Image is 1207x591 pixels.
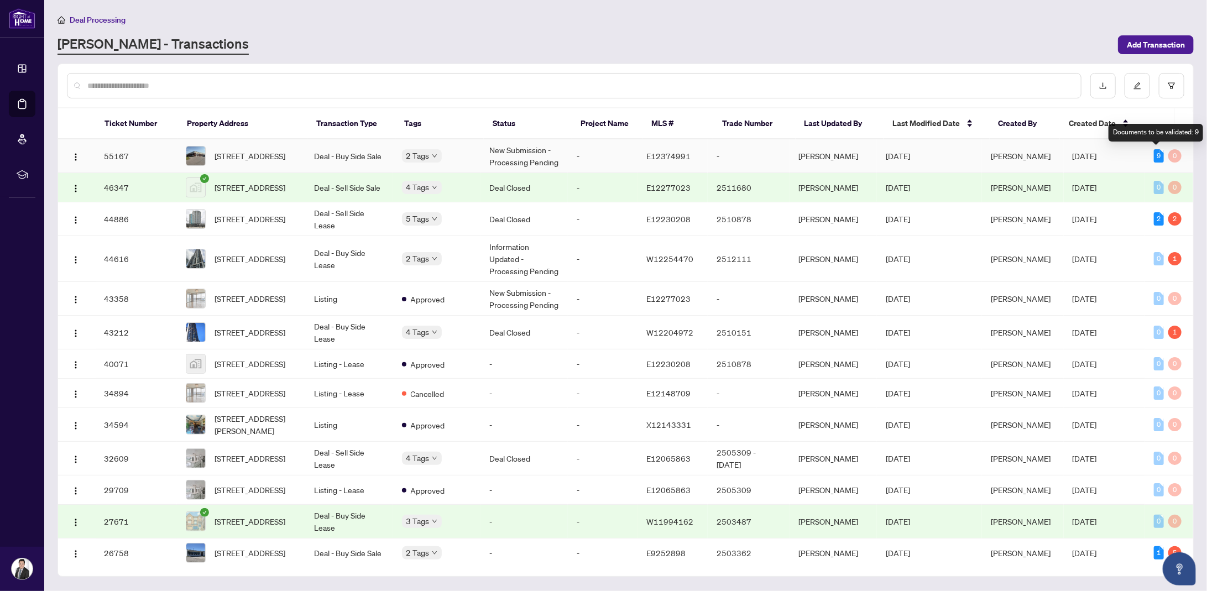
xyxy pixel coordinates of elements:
span: [DATE] [1073,485,1097,495]
td: [PERSON_NAME] [790,475,877,505]
td: Listing - Lease [305,349,393,379]
td: Listing - Lease [305,475,393,505]
td: Deal Closed [480,202,568,236]
div: 2 [1168,212,1182,226]
div: 9 [1154,149,1164,163]
div: 0 [1154,292,1164,305]
span: check-circle [200,508,209,517]
th: Property Address [178,108,307,139]
td: Deal - Buy Side Lease [305,236,393,282]
td: Deal Closed [480,442,568,475]
button: edit [1125,73,1150,98]
td: 27671 [96,505,177,538]
td: Deal Closed [480,316,568,349]
div: 0 [1154,357,1164,370]
span: [PERSON_NAME] [991,214,1051,224]
span: [STREET_ADDRESS] [215,253,285,265]
span: Approved [411,293,445,305]
td: Deal - Buy Side Sale [305,139,393,173]
td: - [568,202,638,236]
img: thumbnail-img [186,289,205,308]
span: W12254470 [647,254,694,264]
span: filter [1168,82,1175,90]
span: [PERSON_NAME] [991,453,1051,463]
span: E12065863 [647,453,691,463]
button: Logo [67,290,85,307]
td: - [568,408,638,442]
td: [PERSON_NAME] [790,442,877,475]
th: Ticket Number [96,108,178,139]
span: [DATE] [1073,453,1097,463]
span: E12230208 [647,359,691,369]
td: 46347 [96,173,177,202]
span: home [58,16,65,24]
span: [STREET_ADDRESS] [215,547,285,559]
td: 40071 [96,349,177,379]
img: Logo [71,295,80,304]
td: - [708,408,790,442]
span: [PERSON_NAME] [991,359,1051,369]
span: down [432,456,437,461]
td: - [568,475,638,505]
span: [DATE] [886,548,910,558]
th: MLS # [642,108,713,139]
td: [PERSON_NAME] [790,538,877,568]
span: Approved [411,419,445,431]
td: - [568,316,638,349]
div: 0 [1154,483,1164,496]
td: [PERSON_NAME] [790,282,877,316]
td: - [480,538,568,568]
span: [DATE] [1073,359,1097,369]
span: [DATE] [886,294,910,304]
span: [STREET_ADDRESS] [215,358,285,370]
td: 34894 [96,379,177,408]
td: New Submission - Processing Pending [480,139,568,173]
img: thumbnail-img [186,449,205,468]
td: 34594 [96,408,177,442]
button: Logo [67,481,85,499]
img: Logo [71,184,80,193]
span: E12065863 [647,485,691,495]
span: [PERSON_NAME] [991,420,1051,430]
div: 0 [1154,418,1164,431]
span: [DATE] [886,388,910,398]
span: 2 Tags [406,252,430,265]
div: 5 [1168,546,1182,559]
th: Trade Number [713,108,796,139]
td: Listing [305,282,393,316]
span: 4 Tags [406,452,430,464]
span: [DATE] [886,254,910,264]
img: logo [9,8,35,29]
div: 0 [1168,483,1182,496]
td: [PERSON_NAME] [790,316,877,349]
td: [PERSON_NAME] [790,408,877,442]
span: [STREET_ADDRESS][PERSON_NAME] [215,412,296,437]
button: Logo [67,384,85,402]
img: thumbnail-img [186,480,205,499]
img: thumbnail-img [186,210,205,228]
td: - [568,236,638,282]
th: Last Updated By [796,108,884,139]
td: - [568,282,638,316]
span: [DATE] [1073,388,1097,398]
span: [DATE] [886,359,910,369]
td: - [568,379,638,408]
button: download [1090,73,1116,98]
img: thumbnail-img [186,384,205,402]
span: [PERSON_NAME] [991,294,1051,304]
td: 2512111 [708,236,790,282]
th: Last Modified Date [884,108,989,139]
td: [PERSON_NAME] [790,505,877,538]
th: Transaction Type [307,108,396,139]
button: Logo [67,323,85,341]
div: 0 [1168,149,1182,163]
button: Open asap [1163,552,1196,585]
span: [DATE] [1073,420,1097,430]
td: 2510151 [708,316,790,349]
span: [DATE] [886,516,910,526]
td: [PERSON_NAME] [790,202,877,236]
div: 0 [1168,386,1182,400]
td: - [708,282,790,316]
td: 44886 [96,202,177,236]
div: 0 [1168,515,1182,528]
